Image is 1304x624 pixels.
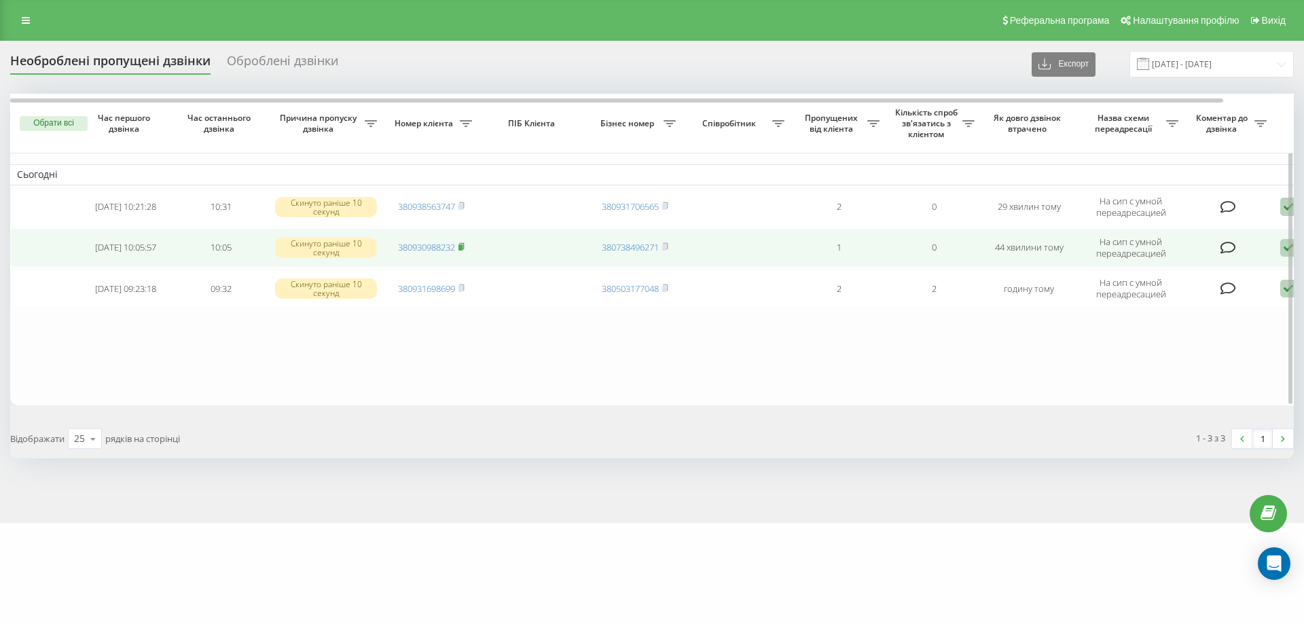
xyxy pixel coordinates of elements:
button: Обрати всі [20,116,88,131]
a: 380738496271 [602,241,659,253]
td: [DATE] 10:21:28 [78,188,173,226]
td: 10:05 [173,229,268,267]
span: Пропущених від клієнта [798,113,867,134]
td: 2 [886,270,981,308]
td: 44 хвилини тому [981,229,1076,267]
span: Причина пропуску дзвінка [275,113,365,134]
td: 0 [886,229,981,267]
td: 2 [791,270,886,308]
td: На сип с умной переадресацией [1076,188,1185,226]
span: Бізнес номер [594,118,664,129]
a: 380503177048 [602,282,659,295]
span: Назва схеми переадресації [1083,113,1166,134]
td: 10:31 [173,188,268,226]
div: Скинуто раніше 10 секунд [275,238,377,258]
a: 1 [1252,429,1273,448]
td: [DATE] 09:23:18 [78,270,173,308]
span: Номер клієнта [391,118,460,129]
span: рядків на сторінці [105,433,180,445]
span: Кількість спроб зв'язатись з клієнтом [893,107,962,139]
td: [DATE] 10:05:57 [78,229,173,267]
span: Час останнього дзвінка [184,113,257,134]
div: Скинуто раніше 10 секунд [275,278,377,299]
div: Необроблені пропущені дзвінки [10,54,211,75]
div: Оброблені дзвінки [227,54,338,75]
span: Коментар до дзвінка [1192,113,1254,134]
a: 380931698699 [398,282,455,295]
div: Open Intercom Messenger [1258,547,1290,580]
td: 0 [886,188,981,226]
a: 380938563747 [398,200,455,213]
a: 380930988232 [398,241,455,253]
div: 1 - 3 з 3 [1196,431,1225,445]
td: 09:32 [173,270,268,308]
span: Вихід [1262,15,1286,26]
div: 25 [74,432,85,445]
td: 1 [791,229,886,267]
td: 29 хвилин тому [981,188,1076,226]
span: Співробітник [689,118,772,129]
td: На сип с умной переадресацией [1076,229,1185,267]
td: 2 [791,188,886,226]
span: ПІБ Клієнта [490,118,576,129]
span: Відображати [10,433,65,445]
button: Експорт [1032,52,1095,77]
td: На сип с умной переадресацией [1076,270,1185,308]
span: Як довго дзвінок втрачено [992,113,1066,134]
td: годину тому [981,270,1076,308]
span: Реферальна програма [1010,15,1110,26]
span: Час першого дзвінка [89,113,162,134]
a: 380931706565 [602,200,659,213]
span: Налаштування профілю [1133,15,1239,26]
div: Скинуто раніше 10 секунд [275,197,377,217]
